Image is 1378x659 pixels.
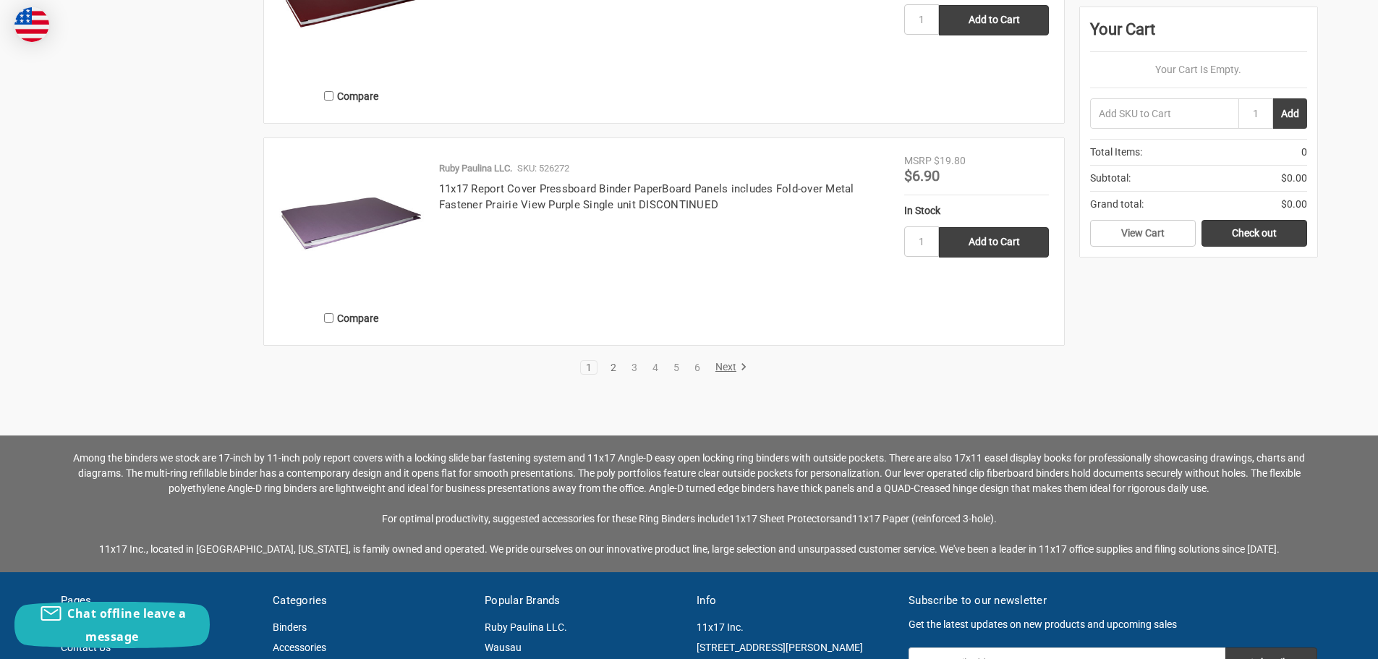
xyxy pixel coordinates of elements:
input: Add SKU to Cart [1090,98,1238,129]
a: 4 [647,362,663,373]
button: Chat offline leave a message [14,602,210,648]
a: 6 [689,362,705,373]
p: Your Cart Is Empty. [1090,62,1307,77]
label: Compare [279,84,424,108]
h5: Info [697,592,893,609]
a: 2 [605,362,621,373]
span: $0.00 [1281,197,1307,212]
span: Grand total: [1090,197,1144,212]
a: Binders [273,621,307,633]
p: 11x17 Sheet Protectors 11x17 Paper (reinforced 3-hole) [61,451,1317,557]
span: 0 [1301,145,1307,160]
p: Ruby Paulina LLC. [439,161,512,176]
a: Check out [1202,220,1307,247]
span: $19.80 [934,155,966,166]
h5: Categories [273,592,469,609]
span: 11x17 Inc., located in [GEOGRAPHIC_DATA], [US_STATE], is family owned and operated. We pride ours... [99,543,1280,555]
span: For optimal productivity, suggested accessories for these Ring Binders include [382,513,729,524]
a: Ruby Paulina LLC. [485,621,567,633]
input: Add to Cart [939,5,1049,35]
span: Among the binders we stock are 17-inch by 11-inch poly report covers with a locking slide bar fas... [73,452,1305,494]
div: Your Cart [1090,17,1307,52]
span: and [835,513,852,524]
p: SKU: 526272 [517,161,569,176]
p: Get the latest updates on new products and upcoming sales [909,617,1317,632]
a: Accessories [273,642,326,653]
a: Wausau [485,642,522,653]
a: Contact Us [61,642,111,653]
span: Total Items: [1090,145,1142,160]
button: Add [1273,98,1307,129]
img: duty and tax information for United States [14,7,49,42]
a: 3 [626,362,642,373]
a: Next [710,361,747,374]
a: 1 [581,362,597,373]
span: $6.90 [904,167,940,184]
h5: Popular Brands [485,592,681,609]
span: $0.00 [1281,171,1307,186]
input: Compare [324,91,333,101]
input: Add to Cart [939,227,1049,258]
a: View Cart [1090,220,1196,247]
input: Compare [324,313,333,323]
label: Compare [279,306,424,330]
span: . [994,513,997,524]
div: In Stock [904,203,1049,218]
span: Chat offline leave a message [67,605,186,645]
div: MSRP [904,153,932,169]
a: 5 [668,362,684,373]
h5: Subscribe to our newsletter [909,592,1317,609]
h5: Pages [61,592,258,609]
a: 11x17 Report Cover Pressboard Binder PaperBoard Panels includes Fold-over Metal Fastener Prairie ... [439,182,854,212]
span: Subtotal: [1090,171,1131,186]
img: 11x17 Report Cover Pressboard Binder PaperBoard Panels includes Fold-over Metal Fastener Prairie ... [279,153,424,298]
